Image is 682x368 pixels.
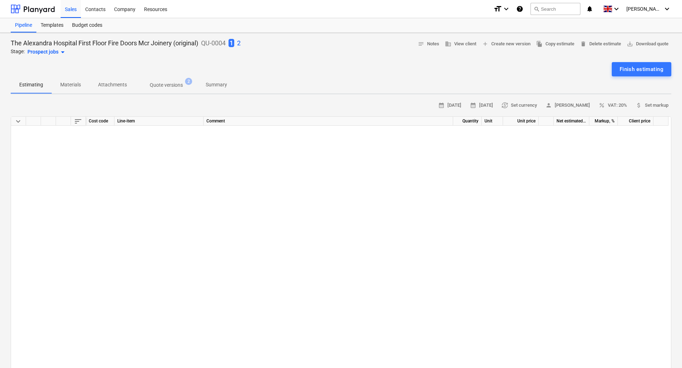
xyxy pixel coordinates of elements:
[482,117,503,126] div: Unit
[499,100,540,111] button: Set currency
[482,41,488,47] span: add
[237,39,241,47] p: 2
[580,40,621,48] span: Delete estimate
[237,39,241,48] button: 2
[68,18,107,32] a: Budget codes
[533,39,577,50] button: Copy estimate
[229,39,234,47] span: 1
[438,102,445,109] span: calendar_month
[516,5,523,13] i: Knowledge base
[467,100,496,111] button: [DATE]
[445,40,476,48] span: View client
[543,100,593,111] button: [PERSON_NAME]
[442,39,479,50] button: View client
[612,5,621,13] i: keyboard_arrow_down
[633,100,671,111] button: Set markup
[114,117,204,126] div: Line-item
[636,101,668,110] span: Set markup
[479,39,533,50] button: Create new version
[545,102,552,109] span: person
[612,62,671,76] button: Finish estimating
[418,40,439,48] span: Notes
[493,5,502,13] i: format_size
[19,81,43,89] p: Estimating
[27,48,67,56] div: Prospect jobs
[586,5,593,13] i: notifications
[596,100,630,111] button: VAT: 20%
[445,41,451,47] span: business
[150,81,183,89] p: Quote versions
[98,81,127,89] p: Attachments
[534,6,539,12] span: search
[580,41,586,47] span: delete
[435,100,464,111] button: [DATE]
[502,101,537,110] span: Set currency
[418,41,424,47] span: notes
[626,6,662,12] span: [PERSON_NAME]
[618,117,653,126] div: Client price
[74,117,82,126] span: Sort rows within table
[599,101,627,110] span: VAT: 20%
[86,117,114,126] div: Cost code
[530,3,580,15] button: Search
[554,117,589,126] div: Net estimated cost
[11,18,36,32] a: Pipeline
[438,101,461,110] span: [DATE]
[503,117,539,126] div: Unit price
[599,102,605,109] span: percent
[185,78,192,85] span: 2
[206,81,227,89] p: Summary
[58,48,67,56] span: arrow_drop_down
[502,102,508,109] span: currency_exchange
[536,41,543,47] span: file_copy
[453,117,482,126] div: Quantity
[482,40,530,48] span: Create new version
[663,5,671,13] i: keyboard_arrow_down
[470,101,493,110] span: [DATE]
[470,102,476,109] span: calendar_month
[636,102,642,109] span: attach_money
[11,39,198,47] p: The Alexandra Hospital First Floor Fire Doors Mcr Joinery (original)
[627,40,668,48] span: Download quote
[36,18,68,32] a: Templates
[620,65,663,74] div: Finish estimating
[60,81,81,89] p: Materials
[229,39,234,48] button: 1
[201,39,226,47] p: QU-0004
[627,41,633,47] span: save_alt
[624,39,671,50] button: Download quote
[14,117,22,126] span: Collapse all categories
[415,39,442,50] button: Notes
[545,101,590,110] span: [PERSON_NAME]
[204,117,453,126] div: Comment
[577,39,624,50] button: Delete estimate
[502,5,511,13] i: keyboard_arrow_down
[589,117,618,126] div: Markup, %
[536,40,574,48] span: Copy estimate
[11,48,25,56] p: Stage:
